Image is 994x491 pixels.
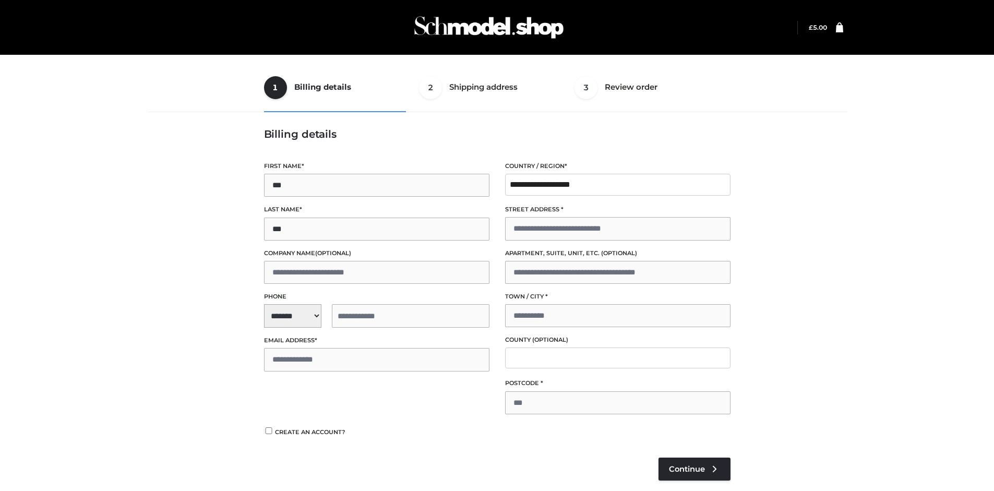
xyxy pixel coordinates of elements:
[275,428,345,436] span: Create an account?
[505,205,730,214] label: Street address
[809,23,827,31] bdi: 5.00
[505,378,730,388] label: Postcode
[505,161,730,171] label: Country / Region
[658,458,730,481] a: Continue
[669,464,705,474] span: Continue
[505,292,730,302] label: Town / City
[411,7,567,48] img: Schmodel Admin 964
[264,336,489,345] label: Email address
[532,336,568,343] span: (optional)
[264,128,730,140] h3: Billing details
[264,161,489,171] label: First name
[809,23,827,31] a: £5.00
[264,248,489,258] label: Company name
[264,205,489,214] label: Last name
[315,249,351,257] span: (optional)
[505,335,730,345] label: County
[809,23,813,31] span: £
[264,427,273,434] input: Create an account?
[505,248,730,258] label: Apartment, suite, unit, etc.
[264,292,489,302] label: Phone
[601,249,637,257] span: (optional)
